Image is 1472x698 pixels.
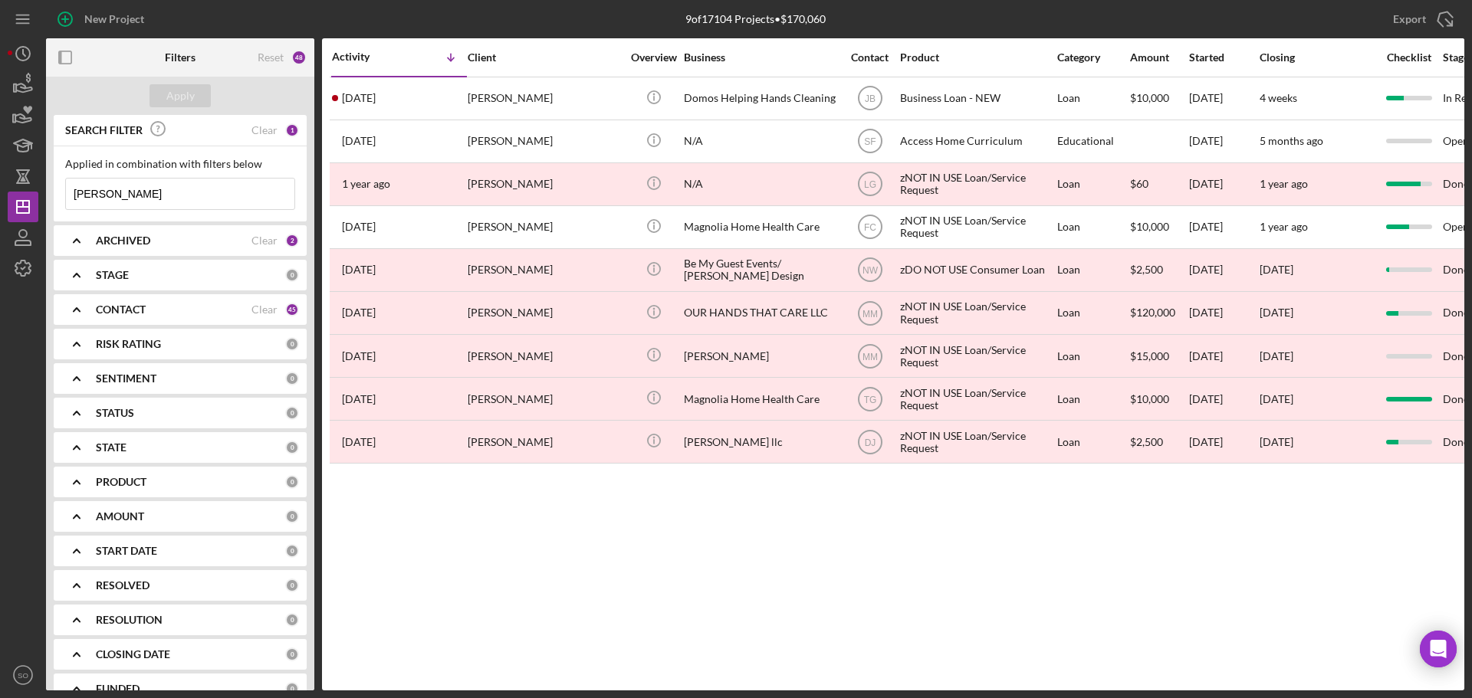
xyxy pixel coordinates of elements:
div: 0 [285,475,299,489]
div: N/A [684,121,837,162]
div: 0 [285,441,299,454]
text: FC [864,222,876,233]
div: Loan [1057,336,1129,376]
div: zNOT IN USE Loan/Service Request [900,207,1053,247]
time: 2022-06-04 22:10 [342,393,376,405]
time: 1 year ago [1260,177,1308,190]
div: Be My Guest Events/ [PERSON_NAME] Design [684,250,837,290]
div: [PERSON_NAME] [468,378,621,419]
div: $10,000 [1130,207,1188,247]
button: Export [1378,4,1464,34]
div: Loan [1057,78,1129,119]
time: 2024-02-07 17:08 [342,221,376,233]
div: [DATE] [1189,336,1258,376]
div: [PERSON_NAME] [468,78,621,119]
div: Activity [332,51,399,63]
text: TG [863,394,876,405]
text: SO [18,671,28,680]
time: 5 months ago [1260,134,1323,147]
div: Business [684,51,837,64]
div: $10,000 [1130,378,1188,419]
b: FUNDED [96,683,140,695]
div: 0 [285,337,299,351]
div: zNOT IN USE Loan/Service Request [900,293,1053,333]
div: 9 of 17104 Projects • $170,060 [685,13,826,25]
div: Export [1393,4,1426,34]
b: RISK RATING [96,338,161,350]
time: 4 weeks [1260,91,1297,104]
time: [DATE] [1260,306,1293,319]
div: zNOT IN USE Loan/Service Request [900,421,1053,462]
div: [PERSON_NAME] [468,207,621,247]
div: [PERSON_NAME] [468,164,621,205]
b: Filters [165,51,195,64]
div: Apply [166,84,195,107]
text: JB [864,93,875,104]
button: Apply [149,84,211,107]
b: CLOSING DATE [96,648,170,660]
div: 1 [285,123,299,137]
text: LG [863,179,876,190]
b: CONTACT [96,303,146,316]
div: [PERSON_NAME] [468,250,621,290]
button: SO [8,660,38,690]
text: MM [863,351,878,362]
div: [DATE] [1189,164,1258,205]
div: $60 [1130,164,1188,205]
div: 0 [285,544,299,558]
div: $15,000 [1130,336,1188,376]
time: 2023-01-05 17:51 [342,264,376,276]
time: [DATE] [1260,435,1293,448]
div: Magnolia Home Health Care [684,207,837,247]
div: 0 [285,268,299,282]
div: zDO NOT USE Consumer Loan [900,250,1053,290]
div: Client [468,51,621,64]
b: STATE [96,441,127,454]
b: SEARCH FILTER [65,124,143,136]
div: [DATE] [1189,121,1258,162]
time: 1 year ago [1260,220,1308,233]
div: Reset [258,51,284,64]
time: 2025-08-12 16:41 [342,92,376,104]
time: 2022-09-12 22:26 [342,306,376,319]
div: [DATE] [1189,78,1258,119]
div: 0 [285,578,299,592]
div: Access Home Curriculum [900,121,1053,162]
div: Open Intercom Messenger [1420,631,1457,667]
button: New Project [46,4,159,34]
div: Loan [1057,293,1129,333]
time: 2022-08-07 02:21 [342,350,376,362]
div: [PERSON_NAME] [468,121,621,162]
div: New Project [84,4,144,34]
div: [PERSON_NAME] [468,421,621,462]
div: [PERSON_NAME] [468,336,621,376]
div: $120,000 [1130,293,1188,333]
div: 0 [285,372,299,385]
b: START DATE [96,545,157,557]
div: 0 [285,613,299,627]
div: [PERSON_NAME] [468,293,621,333]
b: PRODUCT [96,476,146,488]
div: Domos Helping Hands Cleaning [684,78,837,119]
div: 48 [291,50,307,65]
div: zNOT IN USE Loan/Service Request [900,336,1053,376]
div: Contact [841,51,899,64]
div: Loan [1057,250,1129,290]
div: $2,500 [1130,250,1188,290]
time: 2022-01-27 17:03 [342,436,376,448]
b: AMOUNT [96,510,144,523]
div: Clear [251,303,278,316]
div: Loan [1057,164,1129,205]
text: DJ [864,437,876,447]
div: Checklist [1376,51,1441,64]
div: $2,500 [1130,421,1188,462]
div: [PERSON_NAME] llc [684,421,837,462]
div: Clear [251,124,278,136]
div: Overview [625,51,682,64]
b: STAGE [96,269,129,281]
div: 45 [285,303,299,316]
time: 2024-03-04 18:12 [342,178,390,190]
div: [PERSON_NAME] [684,336,837,376]
div: N/A [684,164,837,205]
div: Category [1057,51,1129,64]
